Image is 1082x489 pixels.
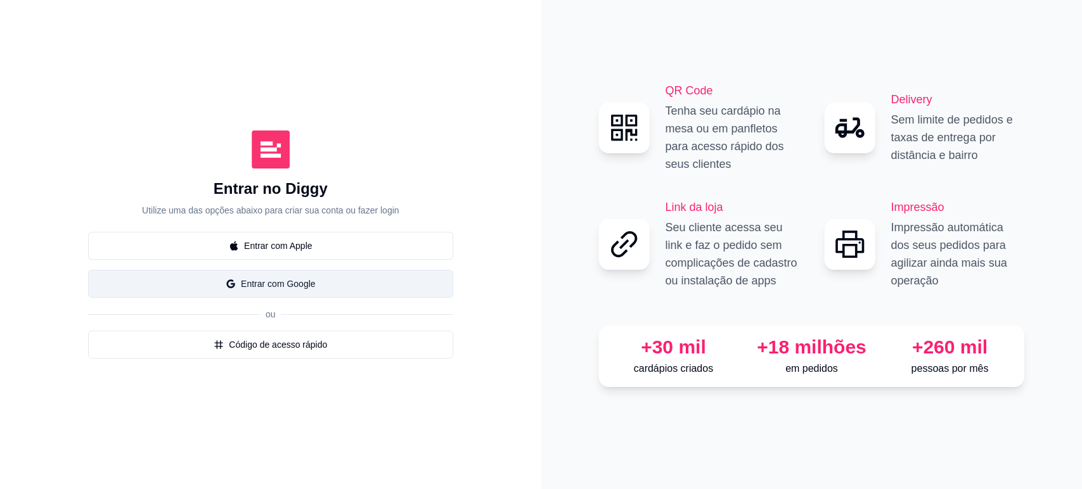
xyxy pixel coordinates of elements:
div: +30 mil [609,336,737,359]
div: +18 milhões [747,336,875,359]
button: numberCódigo de acesso rápido [88,331,453,359]
h2: Impressão [891,198,1024,216]
p: pessoas por mês [886,361,1014,376]
p: Seu cliente acessa seu link e faz o pedido sem complicações de cadastro ou instalação de apps [665,219,799,289]
button: appleEntrar com Apple [88,232,453,260]
h2: Link da loja [665,198,799,216]
h1: Entrar no Diggy [214,179,328,199]
h2: Delivery [891,91,1024,108]
img: Diggy [252,130,290,168]
button: googleEntrar com Google [88,270,453,298]
span: apple [229,241,239,251]
p: Utilize uma das opções abaixo para criar sua conta ou fazer login [142,204,399,217]
p: Tenha seu cardápio na mesa ou em panfletos para acesso rápido dos seus clientes [665,102,799,173]
div: +260 mil [886,336,1014,359]
span: google [226,279,236,289]
p: Impressão automática dos seus pedidos para agilizar ainda mais sua operação [891,219,1024,289]
span: ou [261,309,281,319]
p: cardápios criados [609,361,737,376]
span: number [214,340,224,350]
h2: QR Code [665,82,799,99]
p: Sem limite de pedidos e taxas de entrega por distância e bairro [891,111,1024,164]
p: em pedidos [747,361,875,376]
